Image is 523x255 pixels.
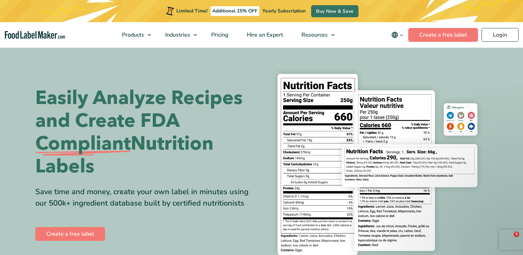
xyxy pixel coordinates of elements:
span: 5 [514,232,519,237]
a: Login [482,28,519,42]
a: Resources [292,22,338,48]
span: Resources [299,31,328,39]
a: Hire an Expert [238,22,291,48]
span: Industries [163,31,191,39]
iframe: Intercom live chat [499,232,516,248]
span: Hire an Expert [245,31,284,39]
a: Products [113,22,155,48]
a: Create a free label [408,28,478,42]
a: Buy Now & Save [311,5,358,17]
h1: Easily Analyze Recipes and Create FDA Nutrition Labels [35,87,256,178]
a: Pricing [202,22,236,48]
span: Products [120,31,145,39]
span: Yearly Subscription [262,8,306,14]
a: Create a free label [35,227,105,241]
a: Industries [156,22,200,48]
span: Limited Time! [176,8,207,14]
span: Compliant [35,132,131,155]
span: Pricing [209,31,229,39]
div: Save time and money, create your own label in minutes using our 500k+ ingredient database built b... [35,186,256,209]
span: Additional 15% OFF [211,6,259,16]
